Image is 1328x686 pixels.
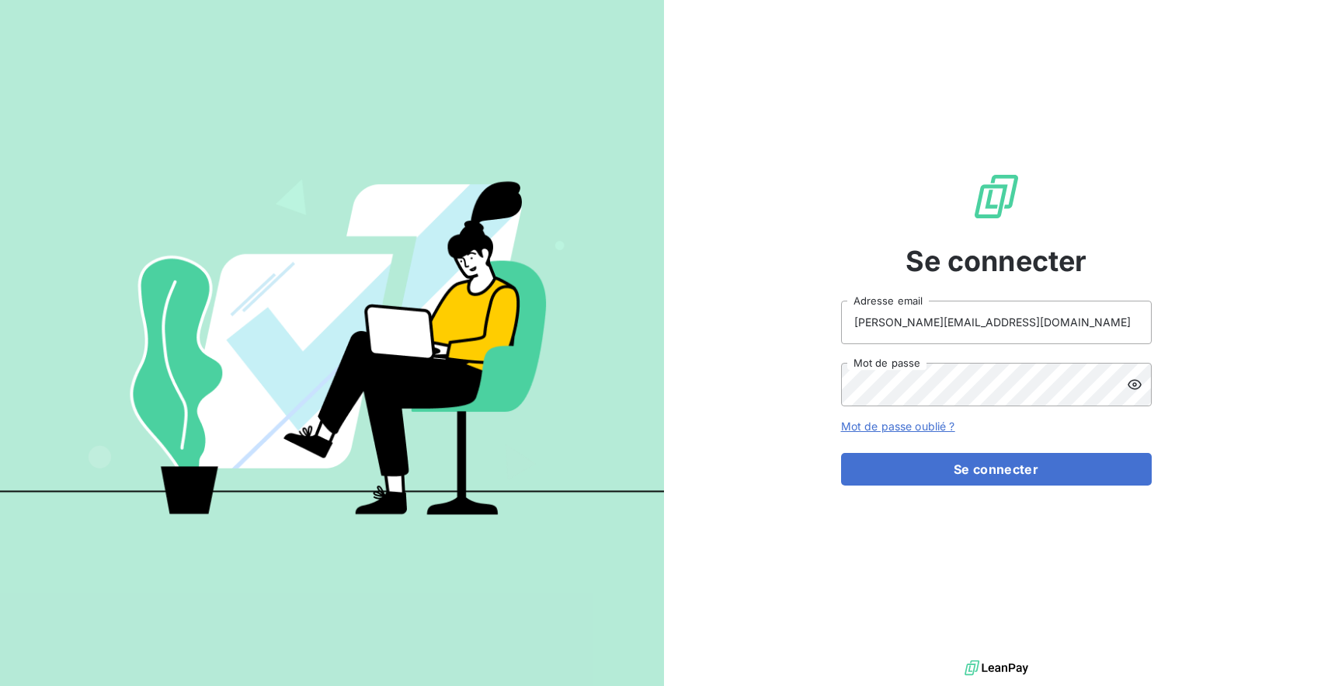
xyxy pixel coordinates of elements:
[906,240,1087,282] span: Se connecter
[965,656,1028,680] img: logo
[841,453,1152,486] button: Se connecter
[972,172,1021,221] img: Logo LeanPay
[841,420,955,433] a: Mot de passe oublié ?
[841,301,1152,344] input: placeholder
